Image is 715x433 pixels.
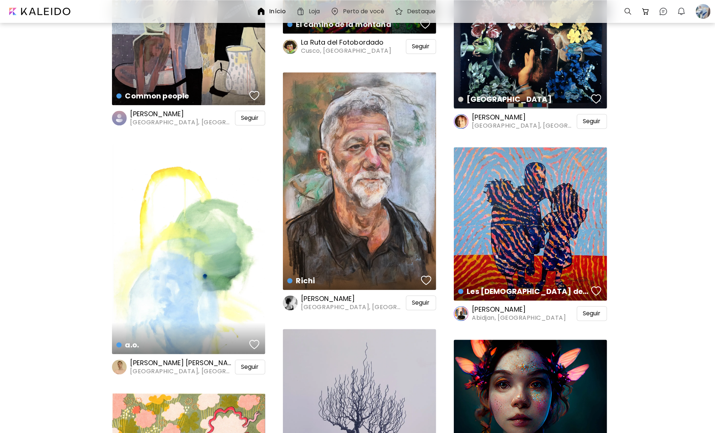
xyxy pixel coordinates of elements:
[659,7,668,16] img: chatIcon
[257,7,289,16] a: Início
[407,8,435,14] h6: Destaque
[269,8,286,14] h6: Início
[330,7,388,16] a: Perto de você
[395,7,438,16] a: Destaque
[641,7,650,16] img: cart
[309,8,320,14] h6: Loja
[677,7,686,16] img: bellIcon
[343,8,385,14] h6: Perto de você
[675,5,688,18] button: bellIcon
[296,7,323,16] a: Loja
